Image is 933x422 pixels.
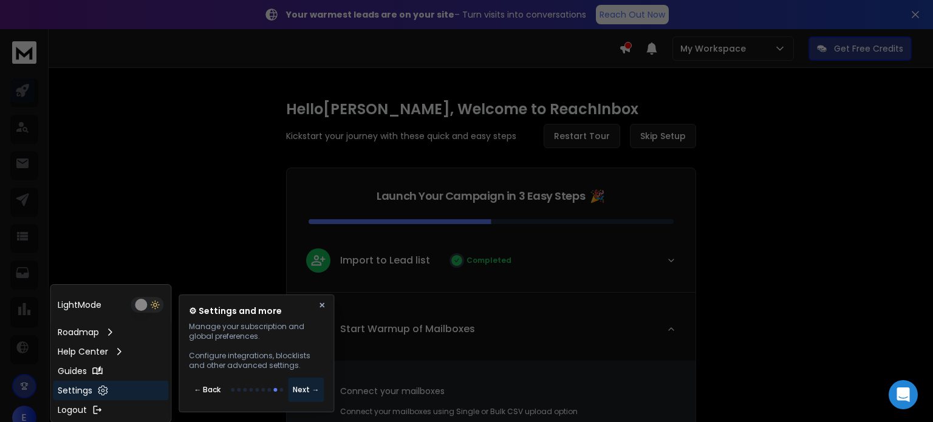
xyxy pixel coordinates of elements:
button: leadStart Warmup of Mailboxes [287,307,695,361]
p: Settings [58,384,92,396]
p: Guides [58,365,87,377]
span: 🎉 [590,188,605,205]
p: Connect your mailboxes [340,385,578,397]
p: Import to Lead list [340,253,430,268]
h1: Hello [PERSON_NAME] , Welcome to ReachInbox [286,100,696,119]
span: Skip Setup [640,130,686,142]
strong: Your warmest leads are on your site [286,9,454,21]
p: Start Warmup of Mailboxes [340,322,475,336]
p: Completed [466,256,511,265]
p: – Turn visits into conversations [286,9,586,21]
button: Get Free Credits [808,36,912,61]
a: Settings [53,381,168,400]
button: leadImport to Lead listCompleted [287,239,695,292]
p: Connect your mailboxes using Single or Bulk CSV upload option [340,407,578,417]
a: Reach Out Now [596,5,669,24]
button: Restart Tour [544,124,620,148]
p: Kickstart your journey with these quick and easy steps [286,130,516,142]
p: Reach Out Now [600,9,665,21]
p: Launch Your Campaign in 3 Easy Steps [377,188,585,205]
div: Open Intercom Messenger [889,380,918,409]
p: Get Free Credits [834,43,903,55]
a: Roadmap [53,322,168,342]
a: Guides [53,361,168,381]
p: Logout [58,404,87,416]
button: Skip Setup [630,124,696,148]
img: logo [12,41,36,64]
p: Light Mode [58,299,101,311]
p: Help Center [58,345,108,358]
img: lead [310,253,326,268]
p: Roadmap [58,326,99,338]
p: My Workspace [680,43,751,55]
a: Help Center [53,342,168,361]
